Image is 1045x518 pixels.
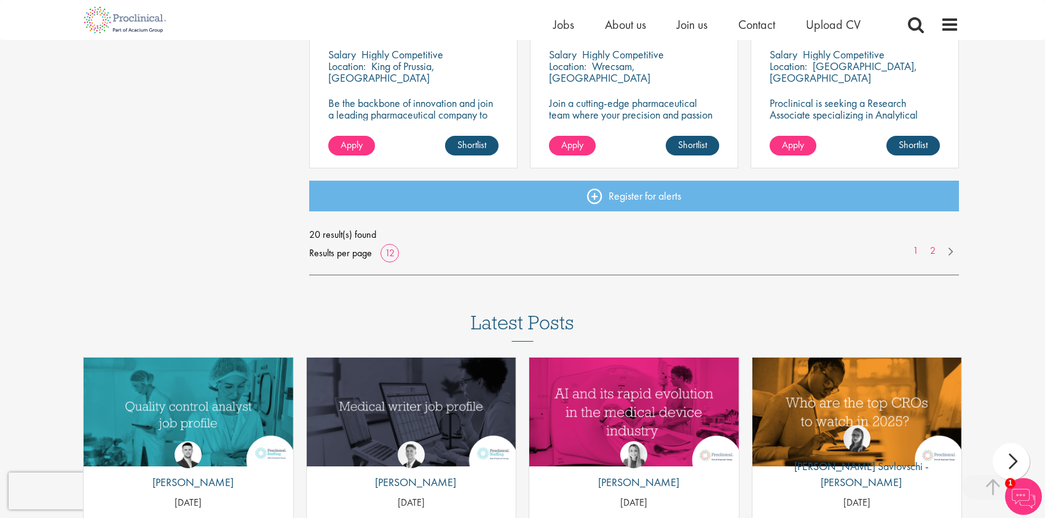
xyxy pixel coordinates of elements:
[309,244,372,262] span: Results per page
[381,246,399,259] a: 12
[561,138,583,151] span: Apply
[445,136,499,155] a: Shortlist
[9,473,166,509] iframe: reCAPTCHA
[589,474,679,490] p: [PERSON_NAME]
[582,47,664,61] p: Highly Competitive
[770,47,797,61] span: Salary
[752,358,962,466] a: Link to a post
[361,47,443,61] p: Highly Competitive
[328,59,435,85] p: King of Prussia, [GEOGRAPHIC_DATA]
[529,358,739,466] a: Link to a post
[84,358,293,466] a: Link to a post
[84,496,293,510] p: [DATE]
[84,358,293,466] img: quality control analyst job profile
[770,97,940,155] p: Proclinical is seeking a Research Associate specializing in Analytical Chemistry for a contract r...
[589,441,679,496] a: Hannah Burke [PERSON_NAME]
[341,138,363,151] span: Apply
[549,47,577,61] span: Salary
[549,59,586,73] span: Location:
[471,312,574,342] h3: Latest Posts
[620,441,647,468] img: Hannah Burke
[307,358,516,466] a: Link to a post
[782,138,804,151] span: Apply
[752,358,962,466] img: Top 10 CROs 2025 | Proclinical
[886,136,940,155] a: Shortlist
[924,244,942,258] a: 2
[666,136,719,155] a: Shortlist
[752,425,962,496] a: Theodora Savlovschi - Wicks [PERSON_NAME] Savlovschi - [PERSON_NAME]
[553,17,574,33] a: Jobs
[605,17,646,33] a: About us
[328,97,499,144] p: Be the backbone of innovation and join a leading pharmaceutical company to help keep life-changin...
[803,47,885,61] p: Highly Competitive
[1005,478,1015,489] span: 1
[752,496,962,510] p: [DATE]
[770,59,917,85] p: [GEOGRAPHIC_DATA], [GEOGRAPHIC_DATA]
[529,358,739,466] img: AI and Its Impact on the Medical Device Industry | Proclinical
[307,358,516,466] img: Medical writer job profile
[806,17,861,33] a: Upload CV
[770,136,816,155] a: Apply
[175,441,202,468] img: Joshua Godden
[907,244,925,258] a: 1
[398,441,425,468] img: George Watson
[143,441,234,496] a: Joshua Godden [PERSON_NAME]
[328,59,366,73] span: Location:
[770,59,807,73] span: Location:
[843,425,870,452] img: Theodora Savlovschi - Wicks
[309,181,960,211] a: Register for alerts
[366,441,456,496] a: George Watson [PERSON_NAME]
[366,474,456,490] p: [PERSON_NAME]
[677,17,708,33] a: Join us
[1005,478,1042,515] img: Chatbot
[328,47,356,61] span: Salary
[752,458,962,490] p: [PERSON_NAME] Savlovschi - [PERSON_NAME]
[143,474,234,490] p: [PERSON_NAME]
[549,59,650,85] p: Wrecsam, [GEOGRAPHIC_DATA]
[307,496,516,510] p: [DATE]
[738,17,775,33] a: Contact
[549,97,719,144] p: Join a cutting-edge pharmaceutical team where your precision and passion for quality will help sh...
[549,136,596,155] a: Apply
[309,226,960,244] span: 20 result(s) found
[328,136,375,155] a: Apply
[529,496,739,510] p: [DATE]
[993,443,1030,480] div: next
